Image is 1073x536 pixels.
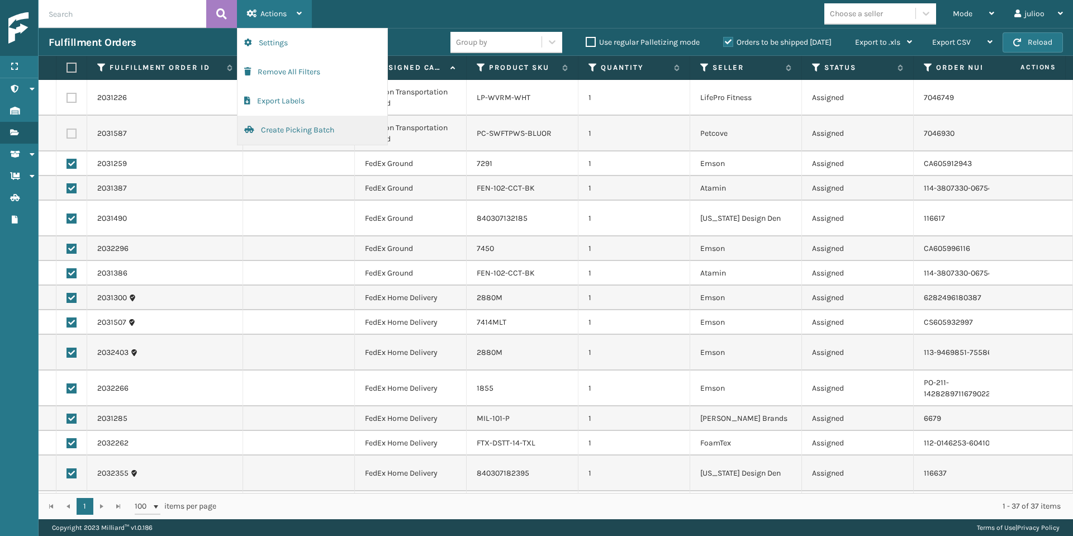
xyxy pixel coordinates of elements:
a: 2031226 [97,92,127,103]
a: 2880M [477,348,502,357]
td: Atamin [690,261,802,286]
button: Export Labels [238,87,387,116]
a: MIL-101-P [477,414,510,423]
td: 1 [578,335,690,371]
td: 1 [578,176,690,201]
span: Export to .xls [855,37,900,47]
a: 2031490 [97,213,127,224]
a: 2031587 [97,128,127,139]
td: 112-0146253-6041025 [914,431,1025,456]
td: Assigned [802,80,914,116]
td: CA605912943 [914,151,1025,176]
td: FedEx Ground [355,151,467,176]
td: Emson [690,371,802,406]
td: 1 [578,236,690,261]
td: Assigned [802,335,914,371]
td: FedEx Ground [355,261,467,286]
div: 1 - 37 of 37 items [232,501,1061,512]
a: LP-WVRM-WHT [477,93,530,102]
label: Orders to be shipped [DATE] [723,37,832,47]
td: Assigned [802,456,914,491]
td: 1 [578,406,690,431]
td: 114-3807330-0675426 [914,261,1025,286]
td: 112-6834221-8342641 [914,491,1025,516]
button: Create Picking Batch [238,116,387,145]
td: CS605932997 [914,310,1025,335]
td: 1 [578,80,690,116]
td: 6679 [914,406,1025,431]
td: 7046930 [914,116,1025,151]
td: Emson [690,286,802,310]
p: Copyright 2023 Milliard™ v 1.0.186 [52,519,153,536]
img: logo [8,12,109,44]
td: FedEx Home Delivery [355,286,467,310]
td: Assigned [802,286,914,310]
a: 7414MLT [477,317,506,327]
a: 2031259 [97,158,127,169]
a: 2031285 [97,413,127,424]
td: 1 [578,201,690,236]
div: Group by [456,36,487,48]
a: Terms of Use [977,524,1015,532]
a: 2031507 [97,317,126,328]
a: 840307132185 [477,214,528,223]
td: 1 [578,491,690,516]
a: 2032296 [97,243,129,254]
a: Privacy Policy [1017,524,1060,532]
td: PO-211-14282897116790226 [914,371,1025,406]
td: Emson [690,335,802,371]
td: FedEx Home Delivery [355,491,467,516]
a: PC-SWFTPWS-BLUOR [477,129,552,138]
a: 1 [77,498,93,515]
td: 116617 [914,201,1025,236]
a: 2032403 [97,347,129,358]
label: Assigned Carrier Service [377,63,445,73]
span: 100 [135,501,151,512]
td: Amazon Transportation Ground [355,116,467,151]
td: 7046749 [914,80,1025,116]
label: Quantity [601,63,668,73]
td: Petcove [690,116,802,151]
td: Atamin [690,176,802,201]
h3: Fulfillment Orders [49,36,136,49]
a: 2880M [477,293,502,302]
a: FTX-DSTT-14-TXL [477,438,535,448]
td: 1 [578,371,690,406]
td: Emson [690,310,802,335]
a: FEN-102-CCT-BK [477,268,535,278]
td: 1 [578,310,690,335]
td: Assigned [802,116,914,151]
div: | [977,519,1060,536]
span: Mode [953,9,972,18]
td: Assigned [802,236,914,261]
td: Assigned [802,491,914,516]
td: FedEx Ground [355,236,467,261]
td: FedEx Home Delivery [355,456,467,491]
td: FedEx Home Delivery [355,310,467,335]
span: Actions [985,58,1063,77]
td: Amazon Transportation Ground [355,80,467,116]
div: Choose a seller [830,8,883,20]
td: CA605996116 [914,236,1025,261]
td: [PERSON_NAME] Brands [690,406,802,431]
a: 7291 [477,159,492,168]
td: 1 [578,261,690,286]
td: [US_STATE] Design Den [690,201,802,236]
td: FedEx Home Delivery [355,371,467,406]
td: FedEx Home Delivery [355,431,467,456]
label: Seller [713,63,780,73]
a: 1855 [477,383,493,393]
a: 2031387 [97,183,127,194]
a: 2031386 [97,268,127,279]
button: Reload [1003,32,1063,53]
td: 6282496180387 [914,286,1025,310]
a: FEN-102-CCT-BK [477,183,535,193]
td: FedEx Ground [355,176,467,201]
td: Assigned [802,201,914,236]
td: FedEx Home Delivery [355,406,467,431]
td: 113-9469851-7558645 [914,335,1025,371]
td: Assigned [802,431,914,456]
label: Status [824,63,892,73]
td: 1 [578,151,690,176]
label: Use regular Palletizing mode [586,37,700,47]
